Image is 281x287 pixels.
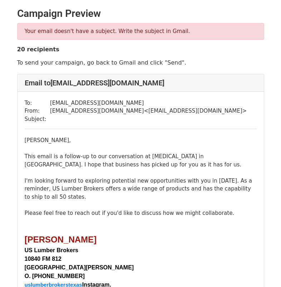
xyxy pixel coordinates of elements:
td: Subject: [25,115,50,123]
p: Your email doesn't have a subject. Write the subject in Gmail. [25,28,257,35]
h2: Campaign Preview [17,8,264,20]
p: To send your campaign, go back to Gmail and click "Send". [17,59,264,66]
td: From: [25,107,50,115]
h4: Email to [EMAIL_ADDRESS][DOMAIN_NAME] [25,79,257,87]
td: To: [25,99,50,107]
td: [EMAIL_ADDRESS][DOMAIN_NAME] < [EMAIL_ADDRESS][DOMAIN_NAME] > [50,107,247,115]
strong: 20 recipients [17,46,59,53]
td: [EMAIL_ADDRESS][DOMAIN_NAME] [50,99,247,107]
b: [GEOGRAPHIC_DATA][PERSON_NAME] [25,264,134,270]
div: This email is a follow-up to our conversation at [MEDICAL_DATA] in [GEOGRAPHIC_DATA]. I hope that... [25,152,257,169]
font: O. [PHONE_NUMBER] [25,273,85,279]
font: [PERSON_NAME] [25,235,97,244]
div: [PERSON_NAME], [25,136,257,145]
font: US Lumber Brokers [25,247,78,253]
div: Please feel free to reach out if you'd like to discuss how we might collaborate. [25,209,257,217]
b: 10840 FM 812 [25,256,62,262]
div: I'm looking forward to exploring potential new opportunities with you in [DATE]. As a reminder, U... [25,177,257,201]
